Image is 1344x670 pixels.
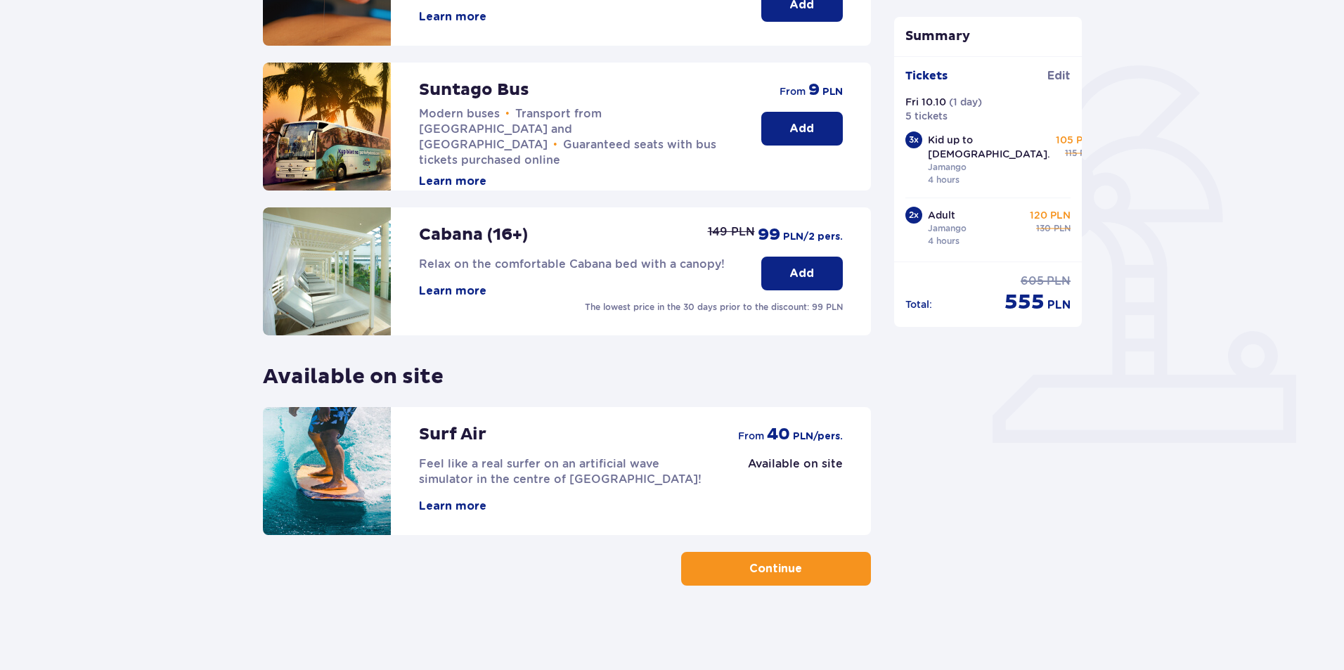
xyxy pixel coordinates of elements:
[419,457,702,486] span: Feel like a real surfer on an artificial wave simulator in the centre of [GEOGRAPHIC_DATA]!
[419,424,486,445] p: Surf Air
[419,138,716,167] span: Guaranteed seats with bus tickets purchased online
[928,222,967,235] p: Jamango
[789,266,814,281] p: Add
[419,174,486,189] button: Learn more
[1004,289,1045,316] span: 555
[1030,208,1071,222] p: 120 PLN
[419,224,528,245] p: Cabana (16+)
[1065,147,1077,160] span: 115
[783,230,843,244] span: PLN /2 pers.
[749,561,802,576] p: Continue
[263,207,391,335] img: attraction
[761,257,843,290] button: Add
[1054,222,1071,235] span: PLN
[928,235,959,247] p: 4 hours
[738,429,764,443] span: from
[419,107,602,151] span: Transport from [GEOGRAPHIC_DATA] and [GEOGRAPHIC_DATA]
[928,174,959,186] p: 4 hours
[928,208,955,222] p: Adult
[419,79,529,101] p: Suntago Bus
[767,424,790,445] span: 40
[419,257,725,271] span: Relax on the comfortable Cabana bed with a canopy!
[419,498,486,514] button: Learn more
[419,9,486,25] button: Learn more
[263,63,391,191] img: attraction
[748,456,843,472] p: Available on site
[793,430,843,444] span: PLN /pers.
[905,297,932,311] p: Total :
[505,107,510,121] span: •
[1047,68,1071,84] span: Edit
[905,68,948,84] p: Tickets
[905,95,946,109] p: Fri 10.10
[780,84,806,98] span: from
[681,552,871,586] button: Continue
[761,112,843,146] button: Add
[894,28,1083,45] p: Summary
[419,107,500,120] span: Modern buses
[949,95,982,109] p: ( 1 day )
[1021,273,1044,289] span: 605
[585,301,843,314] p: The lowest price in the 30 days prior to the discount: 99 PLN
[1036,222,1051,235] span: 130
[1047,273,1071,289] span: PLN
[419,283,486,299] button: Learn more
[905,207,922,224] div: 2 x
[1056,133,1097,147] p: 105 PLN
[1047,297,1071,313] span: PLN
[928,161,967,174] p: Jamango
[928,133,1050,161] p: Kid up to [DEMOGRAPHIC_DATA].
[263,407,391,535] img: attraction
[263,352,444,390] p: Available on site
[905,109,948,123] p: 5 tickets
[1080,147,1097,160] span: PLN
[553,138,557,152] span: •
[789,121,814,136] p: Add
[822,85,843,99] span: PLN
[905,131,922,148] div: 3 x
[758,224,780,245] span: 99
[708,224,755,240] p: 149 PLN
[808,79,820,101] span: 9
